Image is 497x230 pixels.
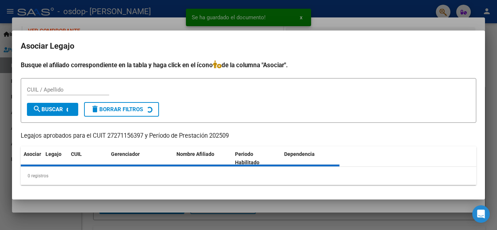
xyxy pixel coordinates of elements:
[71,151,82,157] span: CUIL
[21,146,43,170] datatable-header-cell: Asociar
[472,205,490,223] div: Open Intercom Messenger
[91,106,143,113] span: Borrar Filtros
[33,105,41,113] mat-icon: search
[111,151,140,157] span: Gerenciador
[235,151,259,165] span: Periodo Habilitado
[174,146,232,170] datatable-header-cell: Nombre Afiliado
[91,105,99,113] mat-icon: delete
[108,146,174,170] datatable-header-cell: Gerenciador
[84,102,159,117] button: Borrar Filtros
[21,39,476,53] h2: Asociar Legajo
[24,151,41,157] span: Asociar
[21,167,476,185] div: 0 registros
[43,146,68,170] datatable-header-cell: Legajo
[232,146,281,170] datatable-header-cell: Periodo Habilitado
[21,60,476,70] h4: Busque el afiliado correspondiente en la tabla y haga click en el ícono de la columna "Asociar".
[45,151,61,157] span: Legajo
[33,106,63,113] span: Buscar
[21,132,476,141] p: Legajos aprobados para el CUIT 27271156397 y Período de Prestación 202509
[68,146,108,170] datatable-header-cell: CUIL
[284,151,315,157] span: Dependencia
[176,151,214,157] span: Nombre Afiliado
[281,146,340,170] datatable-header-cell: Dependencia
[27,103,78,116] button: Buscar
